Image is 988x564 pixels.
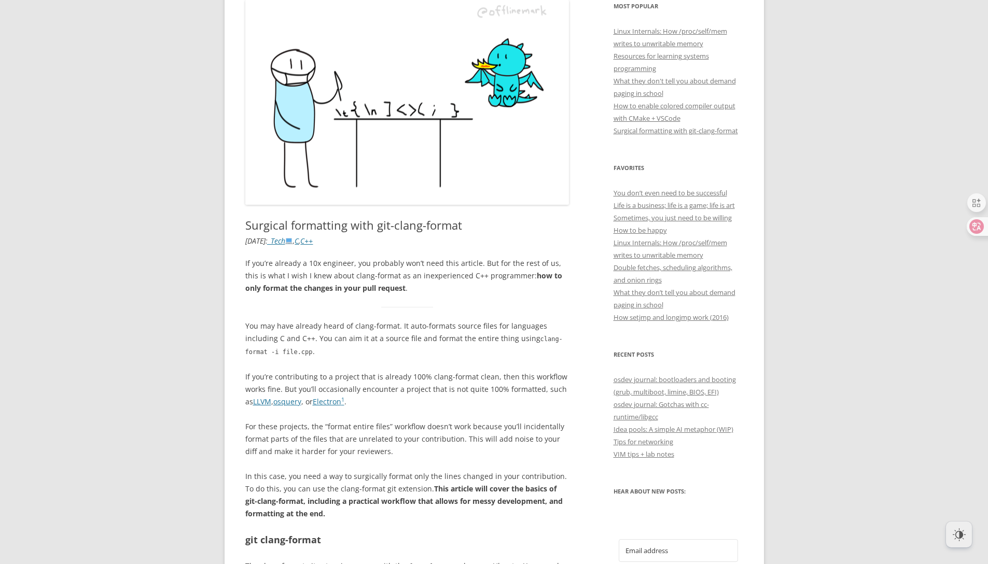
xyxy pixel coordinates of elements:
p: In this case, you need a way to surgically format only the lines changed in your contribution. To... [245,470,569,520]
a: Linux Internals: How /proc/self/mem writes to unwritable memory [614,26,727,48]
a: 1 [341,397,344,406]
a: osdev journal: bootloaders and booting (grub, multiboot, limine, BIOS, EFI) [614,375,736,397]
a: C++ [300,236,313,246]
a: Tips for networking [614,437,673,446]
a: Idea pools: A simple AI metaphor (WIP) [614,425,733,434]
a: What they don't tell you about demand paging in school [614,76,736,98]
sup: 1 [341,396,344,403]
h3: Hear about new posts: [614,485,743,498]
p: You may have already heard of clang-format. It auto-formats source files for languages including ... [245,320,569,358]
input: Email address [619,539,738,562]
a: osdev journal: Gotchas with cc-runtime/libgcc [614,400,709,421]
a: osquery [273,397,301,406]
a: How to enable colored compiler output with CMake + VSCode [614,101,735,123]
a: Double fetches, scheduling algorithms, and onion rings [614,263,732,285]
h3: Favorites [614,162,743,174]
a: Sometimes, you just need to be willing [614,213,732,222]
a: LLVM [253,397,271,406]
a: You don’t even need to be successful [614,188,727,198]
p: If you’re already a 10x engineer, you probably won’t need this article. But for the rest of us, t... [245,257,569,294]
a: Electron [313,397,341,406]
a: _Tech [268,236,294,246]
a: How setjmp and longjmp work (2016) [614,313,729,322]
h1: Surgical formatting with git-clang-format [245,218,569,232]
a: VIM tips + lab notes [614,449,674,459]
img: 💻 [285,237,293,244]
p: For these projects, the “format entire files” workflow doesn’t work because you’ll incidentally f... [245,420,569,458]
strong: how to only format the changes in your pull request [245,271,562,293]
a: What they don’t tell you about demand paging in school [614,288,735,309]
a: Surgical formatting with git-clang-format [614,126,738,135]
i: : , , [245,236,313,246]
p: If you’re contributing to a project that is already 100% clang-format clean, then this workflow w... [245,371,569,408]
strong: This article will cover the basics of git-clang-format, including a practical workflow that allow... [245,484,563,518]
a: Resources for learning systems programming [614,51,709,73]
code: clang-format -i file.cpp [245,335,563,356]
h3: Recent Posts [614,348,743,361]
time: [DATE] [245,236,266,246]
a: Life is a business; life is a game; life is art [614,201,735,210]
a: C [295,236,299,246]
a: How to be happy [614,225,667,235]
a: Linux Internals: How /proc/self/mem writes to unwritable memory [614,238,727,260]
h2: git clang-format [245,532,569,547]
